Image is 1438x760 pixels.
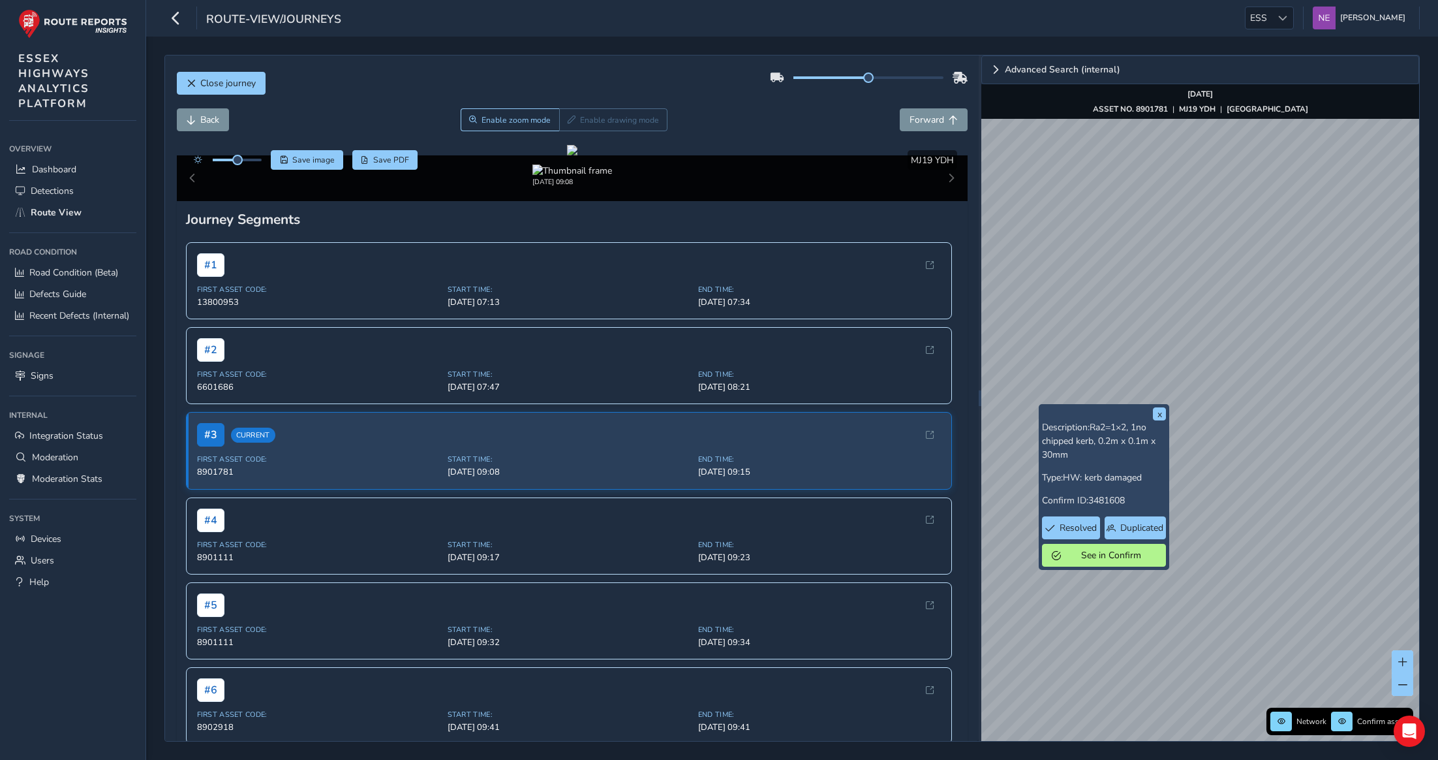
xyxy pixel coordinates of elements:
[1105,516,1166,539] button: Duplicated
[448,285,690,294] span: Start Time:
[1296,716,1326,727] span: Network
[9,550,136,571] a: Users
[698,454,941,464] span: End Time:
[1227,104,1308,114] strong: [GEOGRAPHIC_DATA]
[9,242,136,262] div: Road Condition
[448,710,690,720] span: Start Time:
[1042,471,1166,484] p: Type:
[197,509,224,532] span: # 4
[32,473,102,485] span: Moderation Stats
[197,338,224,362] span: # 2
[9,345,136,365] div: Signage
[911,154,954,166] span: MJ19 YDH
[981,55,1419,84] a: Expand
[9,405,136,425] div: Internal
[698,466,941,478] span: [DATE] 09:15
[1042,420,1166,462] p: Description:
[29,288,86,300] span: Defects Guide
[9,159,136,180] a: Dashboard
[1088,494,1125,507] span: 3481608
[9,283,136,305] a: Defects Guide
[448,540,690,550] span: Start Time:
[448,296,690,308] span: [DATE] 07:13
[29,309,129,322] span: Recent Defects (Internal)
[197,540,440,550] span: First Asset Code:
[1042,494,1166,507] p: Confirm ID:
[448,637,690,648] span: [DATE] 09:32
[698,370,941,379] span: End Time:
[532,165,612,177] img: Thumbnail frame
[448,552,690,563] span: [DATE] 09:17
[1063,471,1142,484] span: HW: kerb damaged
[9,509,136,528] div: System
[197,381,440,393] span: 6601686
[1060,522,1097,534] span: Resolved
[698,552,941,563] span: [DATE] 09:23
[197,721,440,733] span: 8902918
[31,370,54,382] span: Signs
[532,177,612,187] div: [DATE] 09:08
[231,428,275,443] span: Current
[197,370,440,379] span: First Asset Code:
[352,150,418,170] button: PDF
[29,576,49,588] span: Help
[448,381,690,393] span: [DATE] 07:47
[448,721,690,733] span: [DATE] 09:41
[1065,549,1156,562] span: See in Confirm
[910,114,944,126] span: Forward
[9,262,136,283] a: Road Condition (Beta)
[18,9,127,39] img: rr logo
[9,180,136,202] a: Detections
[1313,7,1336,29] img: diamond-layout
[9,468,136,490] a: Moderation Stats
[197,678,224,702] span: # 6
[197,552,440,563] span: 8901111
[200,77,256,89] span: Close journey
[292,155,335,165] span: Save image
[206,11,341,29] span: route-view/journeys
[9,571,136,593] a: Help
[18,51,89,111] span: ESSEX HIGHWAYS ANALYTICS PLATFORM
[698,625,941,635] span: End Time:
[1179,104,1216,114] strong: MJ19 YDH
[31,185,74,197] span: Detections
[32,451,78,464] span: Moderation
[197,423,224,447] span: # 3
[448,625,690,635] span: Start Time:
[197,285,440,294] span: First Asset Code:
[1340,7,1405,29] span: [PERSON_NAME]
[1120,522,1163,534] span: Duplicated
[197,710,440,720] span: First Asset Code:
[448,370,690,379] span: Start Time:
[698,721,941,733] span: [DATE] 09:41
[698,381,941,393] span: [DATE] 08:21
[373,155,409,165] span: Save PDF
[9,365,136,387] a: Signs
[482,115,551,125] span: Enable zoom mode
[1093,104,1308,114] div: | |
[461,108,559,131] button: Zoom
[197,594,224,617] span: # 5
[448,454,690,464] span: Start Time:
[32,163,76,176] span: Dashboard
[1246,7,1272,29] span: ESS
[1093,104,1168,114] strong: ASSET NO. 8901781
[1187,89,1213,99] strong: [DATE]
[197,253,224,277] span: # 1
[1042,544,1166,567] button: See in Confirm
[9,425,136,447] a: Integration Status
[197,454,440,464] span: First Asset Code:
[31,554,54,567] span: Users
[9,139,136,159] div: Overview
[1005,65,1120,74] span: Advanced Search (internal)
[9,447,136,468] a: Moderation
[177,108,229,131] button: Back
[197,637,440,648] span: 8901111
[698,296,941,308] span: [DATE] 07:34
[197,296,440,308] span: 13800953
[9,305,136,326] a: Recent Defects (Internal)
[200,114,219,126] span: Back
[698,710,941,720] span: End Time:
[186,210,958,229] div: Journey Segments
[698,540,941,550] span: End Time:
